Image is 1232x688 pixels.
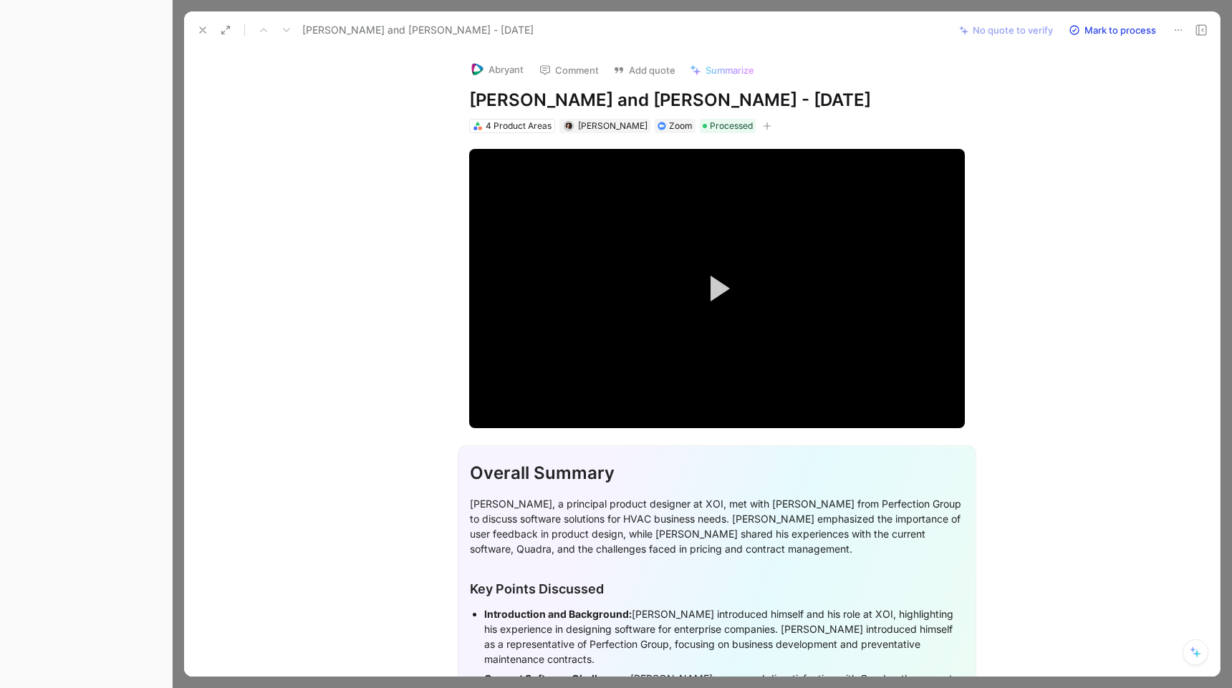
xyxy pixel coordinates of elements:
h1: [PERSON_NAME] and [PERSON_NAME] - [DATE] [469,89,965,112]
div: Zoom [669,119,693,133]
div: Processed [700,119,756,133]
div: 4 Product Areas [486,119,552,133]
strong: Introduction and Background: [484,608,632,620]
button: No quote to verify [953,20,1059,40]
button: Comment [533,60,605,80]
div: Key Points Discussed [470,579,964,599]
img: avatar [564,122,572,130]
button: logoAbryant [463,59,530,80]
div: [PERSON_NAME] introduced himself and his role at XOI, highlighting his experience in designing so... [484,606,964,667]
span: Summarize [706,64,754,77]
div: [PERSON_NAME], a principal product designer at XOI, met with [PERSON_NAME] from Perfection Group ... [470,496,964,556]
img: logo [470,62,484,77]
div: Video Player [469,149,965,427]
span: Processed [710,119,753,133]
span: [PERSON_NAME] and [PERSON_NAME] - [DATE] [302,21,534,39]
div: Overall Summary [470,460,964,486]
button: Mark to process [1062,20,1163,40]
button: Summarize [683,60,761,80]
button: Play Video [685,256,749,321]
strong: Current Software Challenges: [484,672,630,684]
span: [PERSON_NAME] [578,120,648,131]
button: Add quote [607,60,682,80]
